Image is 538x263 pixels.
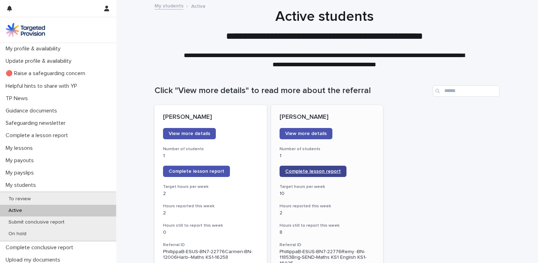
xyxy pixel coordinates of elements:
[3,108,63,114] p: Guidance documents
[163,210,258,216] p: 2
[3,208,28,214] p: Active
[6,23,45,37] img: M5nRWzHhSzIhMunXDL62
[280,203,375,209] h3: Hours reported this week
[280,184,375,190] h3: Target hours per week
[3,132,74,139] p: Complete a lesson report
[3,219,70,225] p: Submit conclusive report
[280,153,375,159] p: 1
[3,196,36,202] p: To review
[3,145,38,152] p: My lessons
[163,184,258,190] h3: Target hours per week
[152,8,497,25] h1: Active students
[191,2,206,10] p: Active
[155,1,183,10] a: My students
[155,86,430,96] h1: Click "View more details" to read more about the referral
[3,83,83,90] p: Helpful hints to share with YP
[169,131,210,136] span: View more details
[3,45,66,52] p: My profile & availability
[163,230,258,236] p: 0
[280,223,375,228] h3: Hours still to report this week
[3,120,71,127] p: Safeguarding newsletter
[3,231,32,237] p: On hold
[280,230,375,236] p: 8
[163,191,258,197] p: 2
[433,85,500,97] input: Search
[280,242,375,248] h3: Referral ID
[280,146,375,152] h3: Number of students
[163,146,258,152] h3: Number of students
[280,191,375,197] p: 10
[163,153,258,159] p: 1
[163,223,258,228] h3: Hours still to report this week
[285,131,327,136] span: View more details
[169,169,224,174] span: Complete lesson report
[3,95,33,102] p: TP News
[163,128,216,139] a: View more details
[280,128,332,139] a: View more details
[163,249,258,261] p: PhillippaB-ESUS-BN7-22776Carmen-BN-12006Harb--Maths KS1-16258
[163,203,258,209] h3: Hours reported this week
[280,166,346,177] a: Complete lesson report
[285,169,341,174] span: Complete lesson report
[280,114,375,121] p: [PERSON_NAME]
[3,157,39,164] p: My payouts
[3,58,77,65] p: Update profile & availability
[3,70,91,77] p: 🔴 Raise a safeguarding concern
[3,170,39,176] p: My payslips
[163,242,258,248] h3: Referral ID
[3,182,42,189] p: My students
[3,244,79,251] p: Complete conclusive report
[280,210,375,216] p: 2
[163,166,230,177] a: Complete lesson report
[163,114,258,121] p: [PERSON_NAME]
